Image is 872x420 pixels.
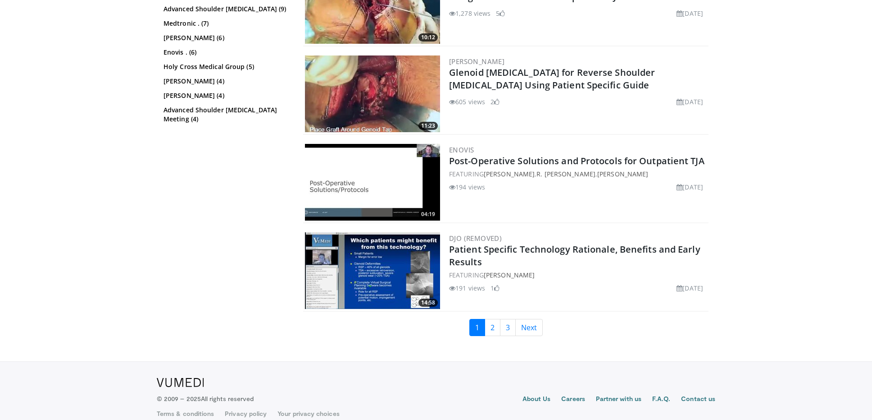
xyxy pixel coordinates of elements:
a: Medtronic . (7) [163,19,287,28]
a: DJO (REMOVED) [449,234,502,243]
span: 04:19 [418,210,438,218]
a: Next [515,319,543,336]
a: [PERSON_NAME] [449,57,504,66]
a: Careers [561,394,585,405]
a: [PERSON_NAME] (6) [163,33,287,42]
li: [DATE] [677,283,703,293]
span: 10:12 [418,33,438,42]
a: Advanced Shoulder [MEDICAL_DATA] (9) [163,5,287,14]
div: FEATURING [449,270,707,280]
a: Partner with us [596,394,641,405]
li: [DATE] [677,9,703,18]
a: Enovis [449,145,474,154]
a: 3 [500,319,516,336]
span: All rights reserved [201,395,254,402]
a: 11:23 [305,55,440,132]
div: FEATURING , , [449,169,707,179]
a: Glenoid [MEDICAL_DATA] for Reverse Shoulder [MEDICAL_DATA] Using Patient Specific Guide [449,66,655,91]
span: 11:23 [418,122,438,130]
li: 191 views [449,283,485,293]
a: Holy Cross Medical Group (5) [163,62,287,71]
a: 1 [469,319,485,336]
li: 5 [496,9,505,18]
a: Contact us [681,394,715,405]
a: Patient Specific Technology Rationale, Benefits and Early Results [449,243,700,268]
a: Advanced Shoulder [MEDICAL_DATA] Meeting (4) [163,106,287,124]
li: 1 [490,283,500,293]
img: 21c8365a-3302-43bc-9665-d9c28e9575eb.300x170_q85_crop-smart_upscale.jpg [305,144,440,221]
li: 194 views [449,182,485,192]
a: [PERSON_NAME] [484,271,535,279]
p: © 2009 – 2025 [157,394,254,403]
li: [DATE] [677,182,703,192]
a: 04:19 [305,144,440,221]
li: [DATE] [677,97,703,106]
a: R. [PERSON_NAME] [536,170,595,178]
nav: Search results pages [303,319,708,336]
a: 2 [485,319,500,336]
li: 605 views [449,97,485,106]
li: 1,278 views [449,9,490,18]
img: VuMedi Logo [157,378,204,387]
a: Your privacy choices [277,409,339,418]
img: 94aac2d1-d308-4572-b194-5a6787596386.300x170_q85_crop-smart_upscale.jpg [305,55,440,132]
a: [PERSON_NAME] (4) [163,77,287,86]
a: 14:58 [305,232,440,309]
span: 14:58 [418,299,438,307]
a: Terms & conditions [157,409,214,418]
a: F.A.Q. [652,394,670,405]
a: [PERSON_NAME] (4) [163,91,287,100]
a: About Us [522,394,551,405]
a: Privacy policy [225,409,267,418]
a: Enovis . (6) [163,48,287,57]
img: c5e92e6a-3b04-46e8-ab3f-2dd1181492bc.300x170_q85_crop-smart_upscale.jpg [305,232,440,309]
a: Post-Operative Solutions and Protocols for Outpatient TJA [449,155,704,167]
a: [PERSON_NAME] [597,170,648,178]
li: 2 [490,97,500,106]
a: [PERSON_NAME] [484,170,535,178]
